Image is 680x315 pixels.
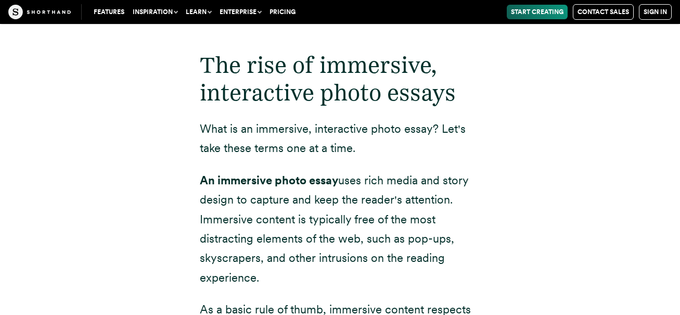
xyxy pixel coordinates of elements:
[182,5,215,19] button: Learn
[200,119,481,158] p: What is an immersive, interactive photo essay? Let's take these terms one at a time.
[200,173,338,187] strong: An immersive photo essay
[200,52,481,107] h2: The rise of immersive, interactive photo essays
[200,171,481,287] p: uses rich media and story design to capture and keep the reader's attention. Immersive content is...
[573,4,634,20] a: Contact Sales
[8,5,71,19] img: The Craft
[507,5,568,19] a: Start Creating
[129,5,182,19] button: Inspiration
[265,5,300,19] a: Pricing
[639,4,672,20] a: Sign in
[89,5,129,19] a: Features
[215,5,265,19] button: Enterprise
